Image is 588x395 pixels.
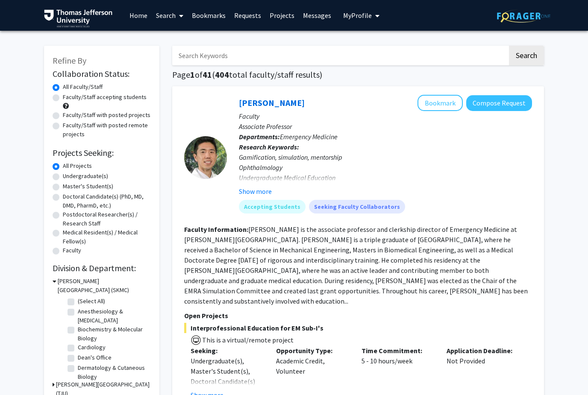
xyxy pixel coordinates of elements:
[239,186,272,196] button: Show more
[78,353,112,362] label: Dean's Office
[466,95,532,111] button: Compose Request to Xiao Chi Zhang
[447,345,519,356] p: Application Deadline:
[63,172,108,181] label: Undergraduate(s)
[309,200,405,214] mat-chip: Seeking Faculty Collaborators
[78,325,149,343] label: Biochemistry & Molecular Biology
[497,9,550,23] img: ForagerOne Logo
[63,121,151,139] label: Faculty/Staff with posted remote projects
[239,121,532,132] p: Associate Professor
[239,132,280,141] b: Departments:
[184,225,528,305] fg-read-more: [PERSON_NAME] is the associate professor and clerkship director of Emergency Medicine at [PERSON_...
[280,132,338,141] span: Emergency Medicine
[78,297,105,306] label: (Select All)
[184,323,532,333] span: Interprofessional Education for EM Sub-I's
[125,0,152,30] a: Home
[63,192,151,210] label: Doctoral Candidate(s) (PhD, MD, DMD, PharmD, etc.)
[53,263,151,273] h2: Division & Department:
[215,69,229,80] span: 404
[53,69,151,79] h2: Collaboration Status:
[58,277,151,295] h3: [PERSON_NAME][GEOGRAPHIC_DATA] (SKMC)
[63,111,150,120] label: Faculty/Staff with posted projects
[362,345,434,356] p: Time Commitment:
[343,11,372,20] span: My Profile
[172,70,544,80] h1: Page of ( total faculty/staff results)
[6,357,36,389] iframe: Chat
[53,148,151,158] h2: Projects Seeking:
[190,69,195,80] span: 1
[191,345,263,356] p: Seeking:
[201,336,294,344] span: This is a virtual/remote project
[63,246,81,255] label: Faculty
[63,228,151,246] label: Medical Resident(s) / Medical Fellow(s)
[239,200,306,214] mat-chip: Accepting Students
[239,97,305,108] a: [PERSON_NAME]
[239,143,299,151] b: Research Keywords:
[78,307,149,325] label: Anesthesiology & [MEDICAL_DATA]
[417,95,463,111] button: Add Xiao Chi Zhang to Bookmarks
[63,182,113,191] label: Master's Student(s)
[239,111,532,121] p: Faculty
[44,9,112,27] img: Thomas Jefferson University Logo
[184,225,248,234] b: Faculty Information:
[63,210,151,228] label: Postdoctoral Researcher(s) / Research Staff
[276,345,349,356] p: Opportunity Type:
[230,0,265,30] a: Requests
[78,343,106,352] label: Cardiology
[265,0,299,30] a: Projects
[63,161,92,170] label: All Projects
[203,69,212,80] span: 41
[63,82,103,91] label: All Faculty/Staff
[78,363,149,381] label: Dermatology & Cutaneous Biology
[63,93,147,102] label: Faculty/Staff accepting students
[509,46,544,65] button: Search
[53,55,86,66] span: Refine By
[172,46,508,65] input: Search Keywords
[299,0,335,30] a: Messages
[152,0,188,30] a: Search
[184,310,532,321] p: Open Projects
[188,0,230,30] a: Bookmarks
[239,152,532,193] div: Gamification, simulation, mentorship Ophthalmology Undergraduate Medical Education Volunteer clinics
